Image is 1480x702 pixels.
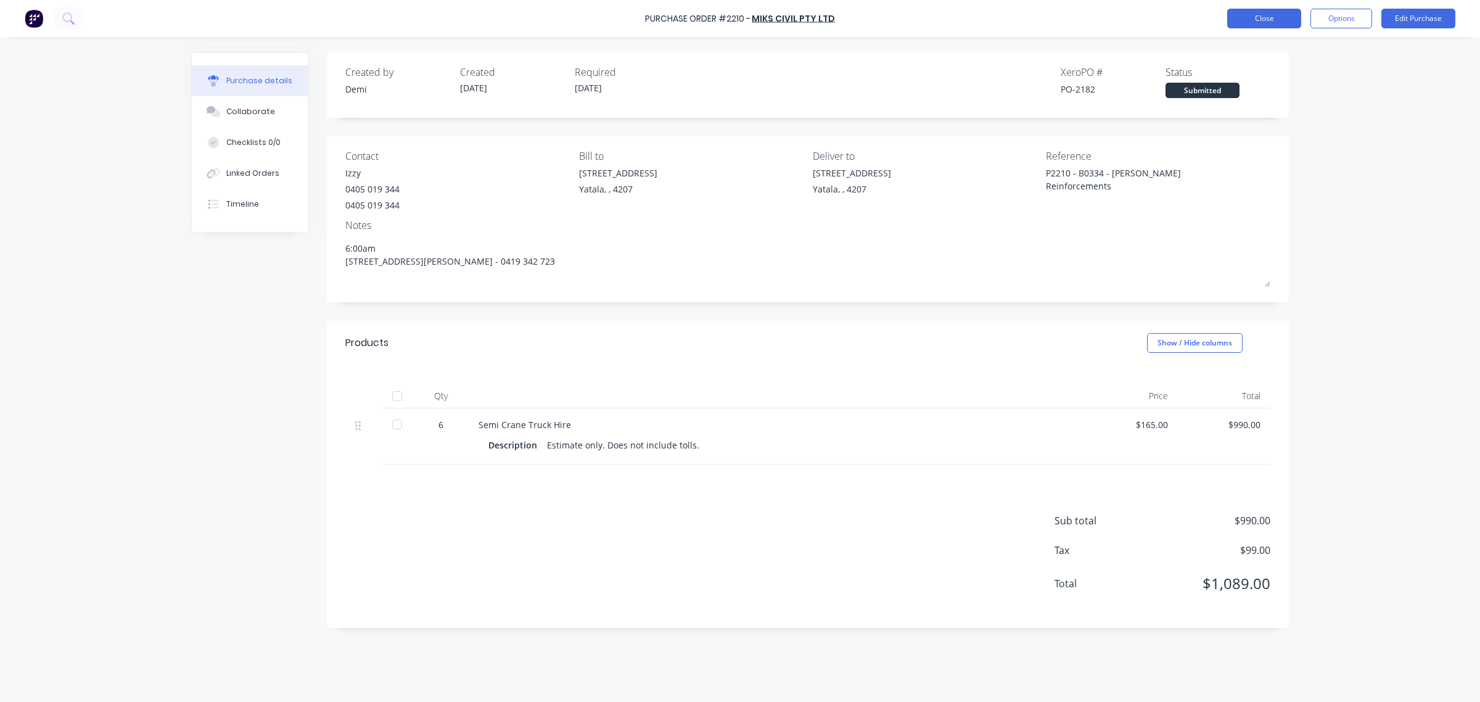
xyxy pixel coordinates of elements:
[1054,513,1147,528] span: Sub total
[345,218,1270,233] div: Notes
[460,65,565,80] div: Created
[1165,83,1239,98] div: Submitted
[226,168,279,179] div: Linked Orders
[813,183,891,196] div: Yatala, , 4207
[1381,9,1455,28] button: Edit Purchase
[25,9,43,28] img: Factory
[579,183,657,196] div: Yatala, , 4207
[226,106,275,117] div: Collaborate
[226,75,292,86] div: Purchase details
[1046,167,1200,194] textarea: P2210 - B0334 - [PERSON_NAME] Reinforcements
[813,167,891,180] div: [STREET_ADDRESS]
[579,167,657,180] div: [STREET_ADDRESS]
[1061,83,1165,96] div: PO-2182
[1147,333,1243,353] button: Show / Hide columns
[413,384,469,408] div: Qty
[345,83,450,96] div: Demi
[345,236,1270,287] textarea: 6:00am [STREET_ADDRESS][PERSON_NAME] - 0419 342 723
[1147,572,1270,595] span: $1,089.00
[192,65,308,96] button: Purchase details
[345,65,450,80] div: Created by
[1188,418,1260,431] div: $990.00
[1061,65,1165,80] div: Xero PO #
[1310,9,1372,28] button: Options
[479,418,1075,431] div: Semi Crane Truck Hire
[423,418,459,431] div: 6
[345,199,400,212] div: 0405 019 344
[1046,149,1270,163] div: Reference
[1054,543,1147,558] span: Tax
[345,336,388,350] div: Products
[226,199,259,210] div: Timeline
[192,189,308,220] button: Timeline
[1227,9,1301,28] button: Close
[1147,543,1270,558] span: $99.00
[345,183,400,196] div: 0405 019 344
[226,137,281,148] div: Checklists 0/0
[1165,65,1270,80] div: Status
[345,149,570,163] div: Contact
[645,12,750,25] div: Purchase Order #2210 -
[1178,384,1270,408] div: Total
[547,436,699,454] div: Estimate only. Does not include tolls.
[192,158,308,189] button: Linked Orders
[575,65,680,80] div: Required
[192,96,308,127] button: Collaborate
[488,436,547,454] div: Description
[1147,513,1270,528] span: $990.00
[579,149,804,163] div: Bill to
[1054,576,1147,591] span: Total
[752,12,835,25] a: MIKS CIVIL PTY LTD
[345,167,400,180] div: Izzy
[813,149,1037,163] div: Deliver to
[192,127,308,158] button: Checklists 0/0
[1095,418,1168,431] div: $165.00
[1085,384,1178,408] div: Price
